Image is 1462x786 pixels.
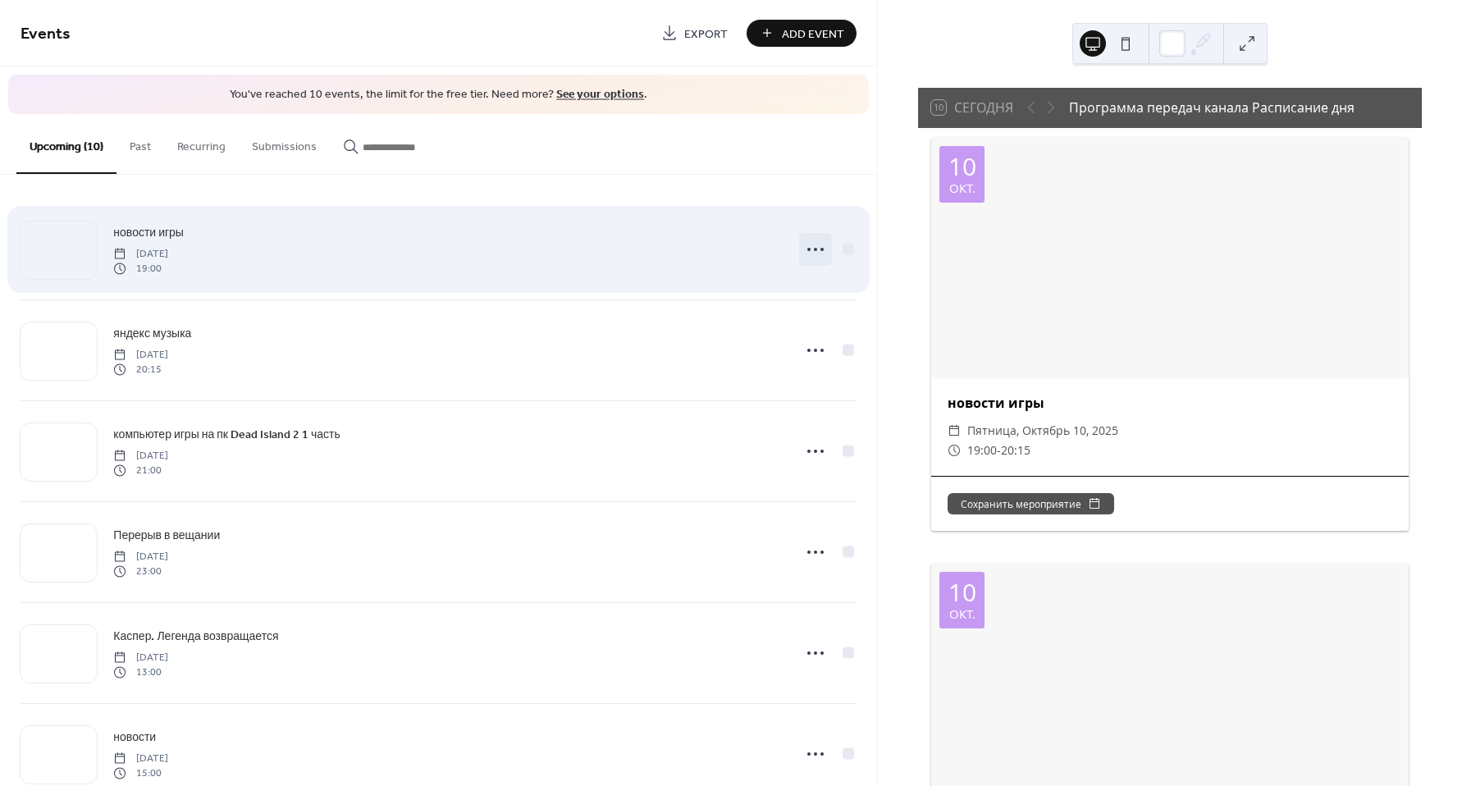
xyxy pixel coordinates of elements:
a: яндекс музыка [113,324,191,343]
span: 20:15 [113,363,168,377]
span: 15:00 [113,766,168,781]
button: Recurring [164,114,239,172]
div: новости игры [931,393,1409,413]
span: пятница, октябрь 10, 2025 [967,421,1118,441]
button: Upcoming (10) [16,114,117,174]
span: [DATE] [113,347,168,362]
a: Перерыв в вещании [113,526,220,545]
span: компьютер игры на пк Dead Island 2 1 часть [113,426,340,443]
span: Events [21,18,71,50]
span: [DATE] [113,246,168,261]
span: Перерыв в вещании [113,527,220,544]
span: - [997,441,1001,460]
span: You've reached 10 events, the limit for the free tier. Need more? . [25,87,852,103]
div: окт. [949,182,975,194]
span: [DATE] [113,751,168,765]
span: 19:00 [967,441,997,460]
a: новости игры [113,223,184,242]
a: Каспер. Легенда возвращается [113,627,278,646]
a: Export [649,20,740,47]
a: новости [113,728,156,747]
div: ​ [948,421,961,441]
span: Export [684,25,728,43]
span: 19:00 [113,262,168,276]
button: Past [117,114,164,172]
span: 21:00 [113,464,168,478]
div: ​ [948,441,961,460]
span: яндекс музыка [113,325,191,342]
button: Сохранить мероприятие [948,493,1114,514]
button: Submissions [239,114,330,172]
span: 20:15 [1001,441,1030,460]
div: 10 [948,580,976,605]
span: [DATE] [113,549,168,564]
span: [DATE] [113,448,168,463]
a: See your options [556,84,644,106]
span: 23:00 [113,564,168,579]
div: окт. [949,608,975,620]
span: 13:00 [113,665,168,680]
span: [DATE] [113,650,168,665]
span: новости игры [113,224,184,241]
a: компьютер игры на пк Dead Island 2 1 часть [113,425,340,444]
div: Программа передач канала Расписание дня [1069,98,1355,117]
div: 10 [948,154,976,179]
